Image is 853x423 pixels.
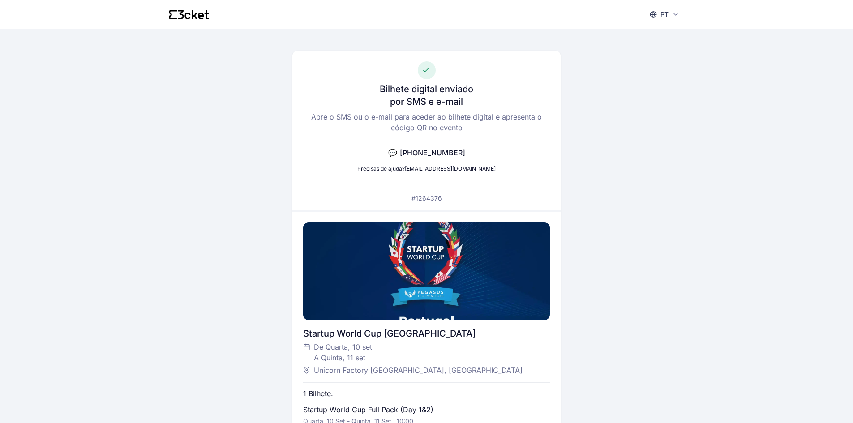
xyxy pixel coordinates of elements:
[400,148,465,157] span: [PHONE_NUMBER]
[390,95,463,108] h3: por SMS e e-mail
[357,165,405,172] span: Precisas de ajuda?
[303,327,550,340] div: Startup World Cup [GEOGRAPHIC_DATA]
[303,388,333,399] p: 1 Bilhete:
[411,194,442,203] p: #1264376
[314,365,523,376] span: Unicorn Factory [GEOGRAPHIC_DATA], [GEOGRAPHIC_DATA]
[388,148,397,157] span: 💬
[380,83,473,95] h3: Bilhete digital enviado
[303,404,433,415] p: Startup World Cup Full Pack (Day 1&2)
[660,10,669,19] p: pt
[314,342,372,363] span: De Quarta, 10 set A Quinta, 11 set
[405,165,496,172] a: [EMAIL_ADDRESS][DOMAIN_NAME]
[303,111,550,133] p: Abre o SMS ou o e-mail para aceder ao bilhete digital e apresenta o código QR no evento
